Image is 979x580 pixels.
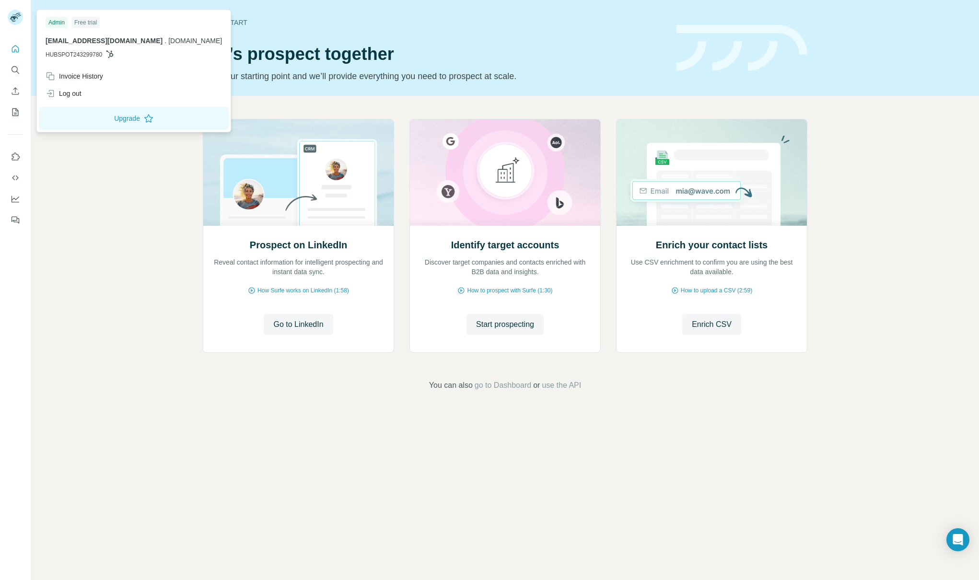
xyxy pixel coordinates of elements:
span: Enrich CSV [692,319,732,330]
span: How Surfe works on LinkedIn (1:58) [257,286,349,295]
button: Go to LinkedIn [264,314,333,335]
span: Go to LinkedIn [273,319,323,330]
img: banner [676,25,807,71]
div: Quick start [203,18,665,27]
span: How to upload a CSV (2:59) [681,286,752,295]
button: Use Surfe API [8,169,23,186]
p: Discover target companies and contacts enriched with B2B data and insights. [420,257,591,277]
div: Open Intercom Messenger [946,528,969,551]
img: Enrich your contact lists [616,119,807,226]
button: use the API [542,380,581,391]
h1: Let’s prospect together [203,45,665,64]
button: go to Dashboard [475,380,531,391]
img: Identify target accounts [409,119,601,226]
button: Use Surfe on LinkedIn [8,148,23,165]
div: Free trial [71,17,100,28]
img: Avatar [8,10,23,25]
p: Use CSV enrichment to confirm you are using the best data available. [626,257,797,277]
span: [DOMAIN_NAME] [168,37,222,45]
span: HUBSPOT243299780 [46,50,102,59]
h2: Enrich your contact lists [656,238,768,252]
div: Invoice History [46,71,103,81]
span: Start prospecting [476,319,534,330]
p: Pick your starting point and we’ll provide everything you need to prospect at scale. [203,70,665,83]
span: or [533,380,540,391]
img: Prospect on LinkedIn [203,119,394,226]
span: You can also [429,380,473,391]
button: Enrich CSV [682,314,741,335]
h2: Identify target accounts [451,238,559,252]
button: My lists [8,104,23,121]
span: [EMAIL_ADDRESS][DOMAIN_NAME] [46,37,163,45]
button: Dashboard [8,190,23,208]
button: Start prospecting [466,314,544,335]
span: How to prospect with Surfe (1:30) [467,286,552,295]
button: Enrich CSV [8,82,23,100]
button: Upgrade [39,107,229,130]
h2: Prospect on LinkedIn [250,238,347,252]
button: Search [8,61,23,79]
div: Admin [46,17,68,28]
span: . [164,37,166,45]
button: Feedback [8,211,23,229]
p: Reveal contact information for intelligent prospecting and instant data sync. [213,257,384,277]
div: Log out [46,89,82,98]
button: Quick start [8,40,23,58]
